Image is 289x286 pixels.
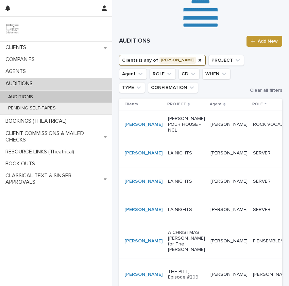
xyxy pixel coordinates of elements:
p: ROLE [252,101,263,108]
button: Agent [119,69,147,79]
p: [PERSON_NAME] [210,179,248,184]
a: [PERSON_NAME] [124,272,163,277]
p: THE PITT, Episode #209 [168,269,205,281]
p: CLASSICAL TEXT & SINGER APPROVALS [3,172,104,185]
img: 9JgRvJ3ETPGCJDhvPVA5 [5,22,19,36]
a: [PERSON_NAME] [124,179,163,184]
p: LA NIGHTS [168,179,205,184]
p: BOOKINGS (THEATRICAL) [3,118,72,124]
button: Clients [119,55,206,66]
button: ROLE [150,69,176,79]
a: [PERSON_NAME] [124,207,163,213]
p: [PERSON_NAME] POUR HOUSE - NCL [168,116,205,133]
p: [PERSON_NAME] [210,238,248,244]
p: [PERSON_NAME] [210,272,248,277]
p: AUDITIONS [3,94,38,100]
button: TYPE [119,82,145,93]
p: BOOK OUTS [3,161,40,167]
a: [PERSON_NAME] [124,150,163,156]
p: [PERSON_NAME] [210,122,248,127]
button: PROJECT [208,55,244,66]
p: PROJECT [167,101,186,108]
p: SERVER [253,177,272,184]
p: RESOURCE LINKS (Theatrical) [3,149,80,155]
p: Clients [124,101,138,108]
span: Clear all filters [250,88,282,93]
p: A CHRISTMAS [PERSON_NAME] for The [PERSON_NAME] [168,230,205,253]
p: LA NIGHTS [168,207,205,213]
p: COMPANIES [3,56,40,63]
p: LA NIGHTS [168,150,205,156]
button: Clear all filters [244,88,282,93]
p: CLIENT COMMISSIONS & MAILED CHECKS [3,130,104,143]
p: AGENTS [3,68,31,75]
a: [PERSON_NAME] [124,238,163,244]
button: CD [178,69,200,79]
a: Add New [247,36,282,47]
p: AUDITIONS [3,80,38,87]
button: CONFIRMATION [148,82,198,93]
a: [PERSON_NAME] [124,122,163,127]
p: PENDING SELF-TAPES [3,105,61,111]
p: SERVER [253,206,272,213]
p: [PERSON_NAME] [210,150,248,156]
p: [PERSON_NAME] [210,207,248,213]
p: CLIENTS [3,44,32,51]
button: WHEN [202,69,231,79]
p: Agent [210,101,222,108]
p: SERVER [253,149,272,156]
h1: AUDITIONS [119,37,242,45]
span: Add New [258,39,278,44]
